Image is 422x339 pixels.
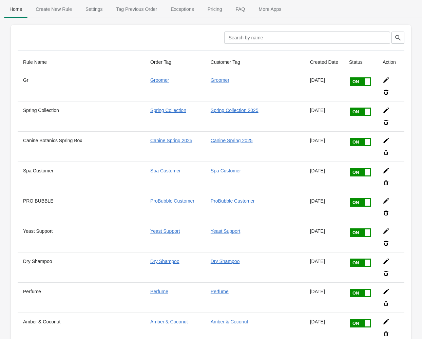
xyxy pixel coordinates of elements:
span: FAQ [230,3,250,15]
td: [DATE] [305,101,344,131]
td: [DATE] [305,192,344,222]
th: Action [377,53,404,71]
td: [DATE] [305,252,344,282]
a: Spa Customer [211,168,241,173]
input: Search by name [224,32,390,44]
span: Home [4,3,27,15]
span: Exceptions [165,3,199,15]
span: Tag Previous Order [111,3,163,15]
a: Dry Shampoo [211,259,240,264]
a: Canine Spring 2025 [211,138,253,143]
a: Groomer [211,77,229,83]
a: ProBubble Customer [211,198,255,204]
button: Create_New_Rule [29,0,79,18]
a: Spring Collection [150,108,186,113]
th: Created Date [305,53,344,71]
a: Spring Collection 2025 [211,108,258,113]
th: Canine Botanics Spring Box [18,131,145,162]
span: Pricing [202,3,228,15]
span: More Apps [253,3,287,15]
td: [DATE] [305,71,344,101]
a: Groomer [150,77,169,83]
a: Dry Shampoo [150,259,179,264]
th: Spa Customer [18,162,145,192]
a: ProBubble Customer [150,198,194,204]
a: Yeast Support [150,228,180,234]
a: Yeast Support [211,228,240,234]
button: Settings [79,0,110,18]
span: Settings [80,3,108,15]
th: Spring Collection [18,101,145,131]
button: Home [3,0,29,18]
a: Perfume [150,289,168,294]
th: Gr [18,71,145,101]
td: [DATE] [305,282,344,313]
a: Amber & Coconut [211,319,248,324]
td: [DATE] [305,162,344,192]
span: Create New Rule [30,3,77,15]
a: Spa Customer [150,168,180,173]
td: [DATE] [305,222,344,252]
th: Dry Shampoo [18,252,145,282]
a: Perfume [211,289,229,294]
th: Customer Tag [205,53,305,71]
a: Amber & Coconut [150,319,188,324]
th: Status [344,53,377,71]
th: Perfume [18,282,145,313]
th: Order Tag [145,53,205,71]
th: Rule Name [18,53,145,71]
a: Canine Spring 2025 [150,138,192,143]
td: [DATE] [305,131,344,162]
th: Yeast Support [18,222,145,252]
th: PRO BUBBLE [18,192,145,222]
